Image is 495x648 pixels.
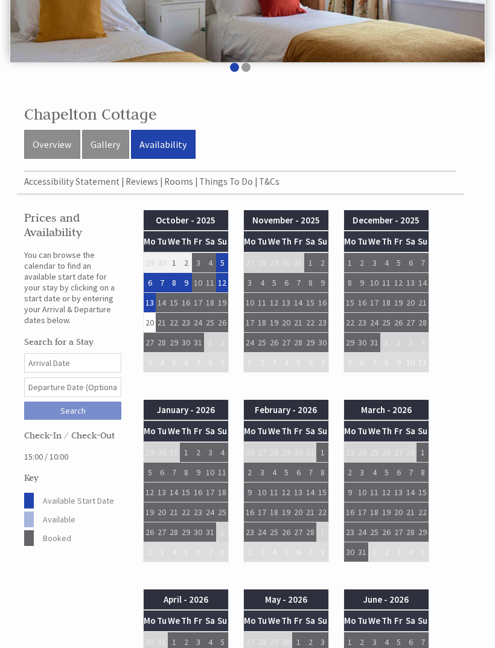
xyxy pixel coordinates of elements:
td: 26 [144,522,156,542]
td: 6 [280,273,292,293]
td: 3 [256,463,268,483]
a: T&Cs [259,176,279,188]
th: Mo [243,231,256,252]
td: 11 [216,463,228,483]
td: 16 [180,293,192,313]
td: 15 [417,483,429,502]
td: 30 [156,443,168,463]
td: 7 [417,253,429,274]
td: 21 [168,502,180,522]
td: 7 [316,353,328,373]
th: Sa [304,421,316,442]
th: Fr [292,421,304,442]
td: 9 [243,483,256,502]
th: Mo [144,421,156,442]
th: October - 2025 [144,211,229,231]
td: 28 [156,333,168,353]
td: 6 [404,253,417,274]
td: 8 [343,273,356,293]
td: 13 [292,483,304,502]
td: 30 [280,253,292,274]
td: 29 [168,333,180,353]
td: 26 [392,313,404,333]
td: 30 [316,333,328,353]
td: 14 [304,483,316,502]
td: 19 [280,502,292,522]
td: 9 [356,273,368,293]
input: Departure Date (Optional) [24,378,121,397]
td: 20 [156,502,168,522]
td: 22 [343,313,356,333]
th: We [268,231,280,252]
h3: Check-In / Check-Out [24,430,121,441]
td: 4 [156,353,168,373]
h2: Prices and Availability [24,211,121,240]
td: 15 [304,293,316,313]
td: 3 [144,353,156,373]
td: 25 [216,502,228,522]
th: Su [216,421,228,442]
td: 8 [417,463,429,483]
td: 7 [292,273,304,293]
td: 17 [192,293,204,313]
td: 23 [180,313,192,333]
th: Th [380,231,392,252]
td: 8 [316,463,328,483]
td: 28 [268,443,280,463]
td: 6 [180,353,192,373]
td: 11 [268,483,280,502]
td: 18 [268,502,280,522]
td: 14 [168,483,180,502]
td: 1 [216,522,228,542]
td: 12 [268,293,280,313]
td: 15 [343,293,356,313]
td: 18 [216,483,228,502]
th: December - 2025 [343,211,429,231]
th: Sa [404,421,417,442]
th: Su [216,231,228,252]
td: 21 [417,293,429,313]
th: Th [280,421,292,442]
td: 6 [392,463,404,483]
td: 31 [204,522,216,542]
p: You can browse the calendar to find an available start date for your stay by clicking on a start ... [24,250,121,326]
td: 16 [243,502,256,522]
td: 5 [292,353,304,373]
td: 8 [380,353,392,373]
td: 20 [404,293,417,313]
th: We [368,421,380,442]
td: 2 [243,463,256,483]
td: 12 [280,483,292,502]
th: January - 2026 [144,400,229,421]
td: 26 [380,443,392,463]
td: 19 [380,502,392,522]
td: 7 [192,353,204,373]
td: 25 [268,522,280,542]
td: 6 [292,463,304,483]
td: 21 [292,313,304,333]
th: Th [280,231,292,252]
td: 10 [204,463,216,483]
td: 24 [368,313,380,333]
td: 8 [180,463,192,483]
td: 24 [192,313,204,333]
th: Tu [256,231,268,252]
td: 17 [368,293,380,313]
td: 5 [144,463,156,483]
td: 18 [368,502,380,522]
td: 27 [292,522,304,542]
th: Sa [304,231,316,252]
td: 29 [304,333,316,353]
td: 27 [404,313,417,333]
td: 17 [243,313,256,333]
td: 3 [204,443,216,463]
td: 26 [268,333,280,353]
td: 10 [256,483,268,502]
td: 14 [292,293,304,313]
td: 11 [204,273,216,293]
td: 8 [304,273,316,293]
td: 3 [243,273,256,293]
th: Tu [156,231,168,252]
td: 21 [404,502,417,522]
td: 6 [156,463,168,483]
